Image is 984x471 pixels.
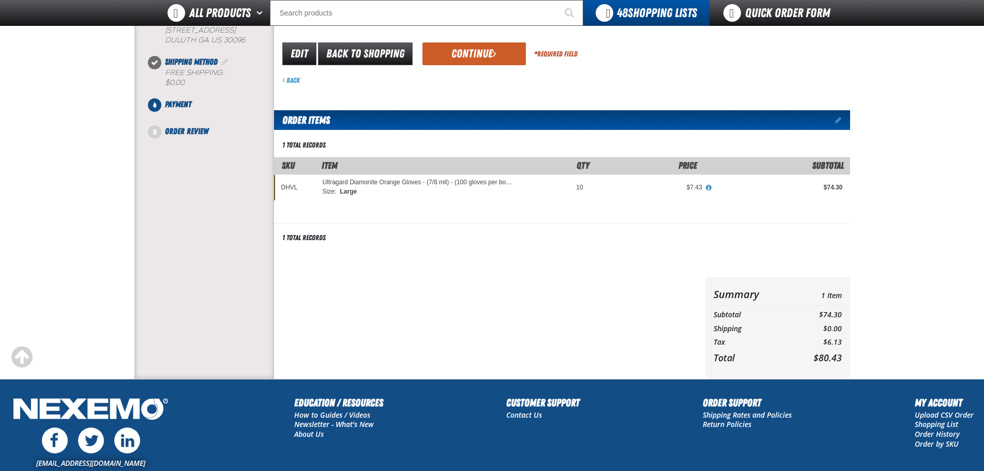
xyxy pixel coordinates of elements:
[165,36,196,45] span: DULUTH
[714,308,793,322] th: Subtotal
[282,76,300,84] a: Back
[617,6,697,20] span: Shopping Lists
[598,183,702,192] div: $7.43
[294,429,324,439] a: About Us
[617,6,628,20] strong: 48
[915,410,974,420] a: Upload CSV Order
[282,233,326,243] div: 1 total records
[294,410,370,420] a: How to Guides / Videos
[155,56,274,98] li: Shipping Method. Step 3 of 5. Completed
[294,419,374,429] a: Newsletter - What's New
[577,160,589,171] span: Qty
[576,184,583,191] span: 10
[915,395,974,410] h2: My Account
[792,335,841,349] td: $6.13
[506,395,580,410] h2: Customer Support
[915,439,959,449] a: Order by SKU
[703,410,792,420] a: Shipping Rates and Policies
[339,188,357,195] span: Large
[165,26,236,35] span: [STREET_ADDRESS]
[506,410,542,420] a: Contact Us
[282,42,316,65] a: Edit
[274,174,315,200] td: DHVL
[714,285,793,303] th: Summary
[422,42,526,65] button: Continue
[165,78,185,87] strong: $0.00
[148,98,161,112] span: 4
[220,57,230,67] a: Edit Shipping Method
[274,110,330,130] h2: Order Items
[282,140,326,150] div: 1 total records
[703,419,751,429] a: Return Policies
[702,183,716,193] button: View All Prices for Ultragard Diamonite Orange Gloves - (7/8 mil) - (100 gloves per box MIN 10 bo...
[703,395,792,410] h2: Order Support
[165,57,218,67] span: Shipping Method
[915,429,960,439] a: Order History
[323,188,338,195] span: Size:
[835,116,850,124] a: Edit items
[717,183,843,192] div: $74.30
[211,36,221,45] span: US
[165,99,191,109] span: Payment
[282,160,295,171] a: SKU
[714,322,793,336] th: Shipping
[155,125,274,138] li: Order Review. Step 5 of 5. Not Completed
[10,346,33,369] div: Scroll to the top
[322,160,338,171] span: Item
[155,98,274,125] li: Payment. Step 4 of 5. Not Completed
[323,179,515,186] a: Ultragard Diamonite Orange Gloves - (7/8 mil) - (100 gloves per box MIN 10 box order)
[36,458,145,468] a: [EMAIL_ADDRESS][DOMAIN_NAME]
[165,68,274,88] div: Free Shipping:
[294,395,383,410] h2: Education / Resources
[198,36,209,45] span: GA
[714,349,793,366] th: Total
[792,322,841,336] td: $0.00
[813,351,842,364] span: $80.43
[223,36,245,45] bdo: 30096
[792,308,841,322] td: $74.30
[915,419,958,429] a: Shopping List
[534,49,578,59] div: Required Field
[714,335,793,349] th: Tax
[812,160,844,171] span: Subtotal
[165,126,208,136] span: Order Review
[318,42,413,65] a: Back to Shopping
[678,160,697,171] span: Price
[189,4,251,22] span: All Products
[10,395,171,425] img: Nexemo Logo
[148,125,161,139] span: 5
[792,285,841,303] td: 1 Item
